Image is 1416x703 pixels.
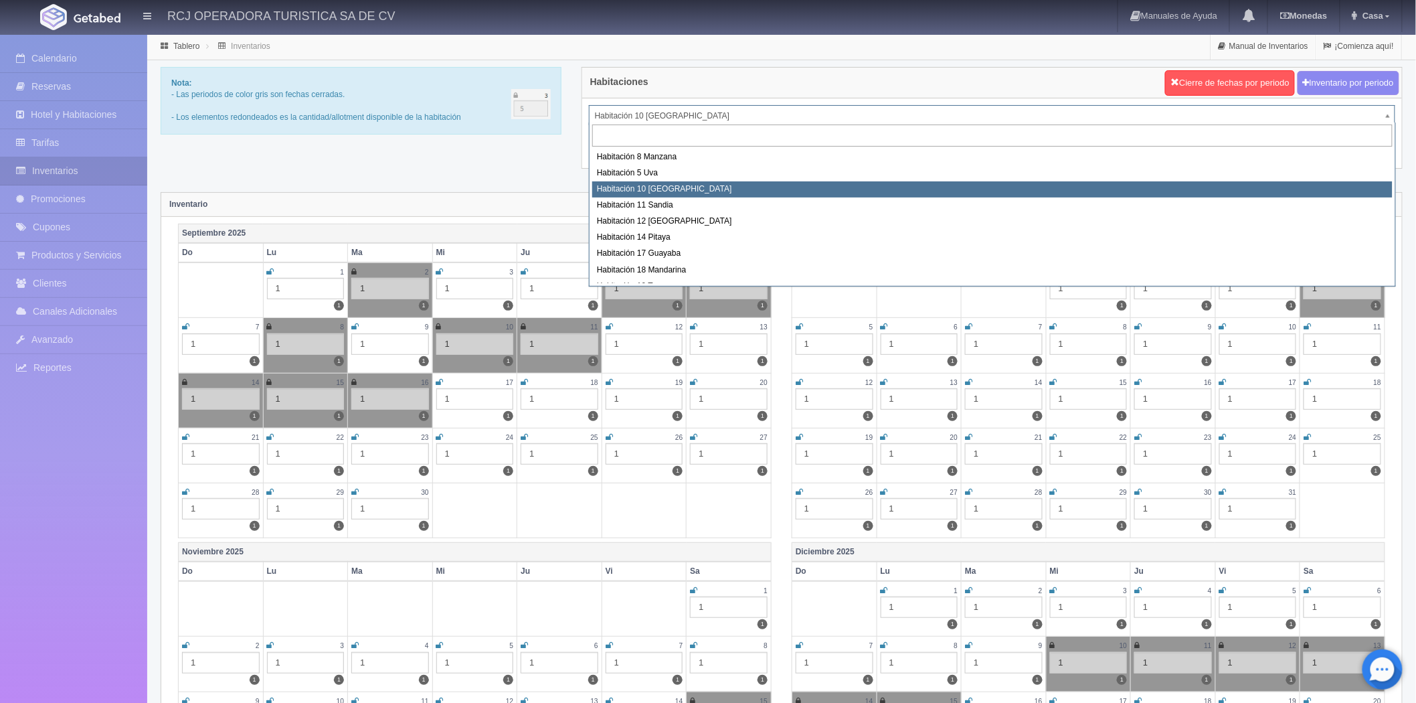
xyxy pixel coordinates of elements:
div: Habitación 17 Guayaba [592,246,1393,262]
div: Habitación 10 [GEOGRAPHIC_DATA] [592,181,1393,198]
div: Habitación 19 Tuna [592,279,1393,295]
div: Habitación 12 [GEOGRAPHIC_DATA] [592,214,1393,230]
div: Habitación 11 Sandia [592,198,1393,214]
div: Habitación 18 Mandarina [592,262,1393,279]
div: Habitación 5 Uva [592,165,1393,181]
div: Habitación 8 Manzana [592,149,1393,165]
div: Habitación 14 Pitaya [592,230,1393,246]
